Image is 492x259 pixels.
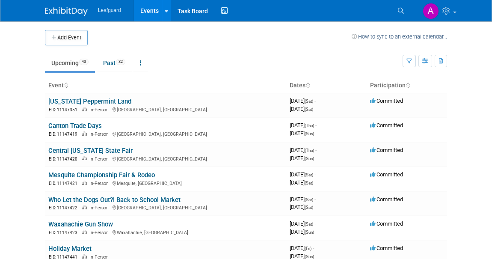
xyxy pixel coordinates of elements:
[370,220,403,227] span: Committed
[82,254,87,259] img: In-Person Event
[305,148,314,153] span: (Thu)
[305,222,313,226] span: (Sat)
[45,7,88,16] img: ExhibitDay
[406,82,410,89] a: Sort by Participation Type
[290,245,314,251] span: [DATE]
[82,230,87,234] img: In-Person Event
[290,106,313,112] span: [DATE]
[49,205,81,210] span: EID: 11147422
[370,196,403,202] span: Committed
[49,230,81,235] span: EID: 11147423
[290,122,317,128] span: [DATE]
[79,59,89,65] span: 43
[48,147,133,155] a: Central [US_STATE] State Fair
[48,204,283,211] div: [GEOGRAPHIC_DATA], [GEOGRAPHIC_DATA]
[82,181,87,185] img: In-Person Event
[286,78,367,93] th: Dates
[290,171,316,178] span: [DATE]
[82,107,87,111] img: In-Person Event
[305,99,313,104] span: (Sat)
[48,245,92,253] a: Holiday Market
[290,220,316,227] span: [DATE]
[313,245,314,251] span: -
[290,229,314,235] span: [DATE]
[89,107,111,113] span: In-Person
[290,130,314,137] span: [DATE]
[82,156,87,161] img: In-Person Event
[290,196,316,202] span: [DATE]
[97,55,132,71] a: Past82
[45,78,286,93] th: Event
[82,205,87,209] img: In-Person Event
[305,173,313,177] span: (Sat)
[370,122,403,128] span: Committed
[89,156,111,162] span: In-Person
[305,246,311,251] span: (Fri)
[305,205,313,210] span: (Sat)
[48,130,283,137] div: [GEOGRAPHIC_DATA], [GEOGRAPHIC_DATA]
[305,181,313,185] span: (Sat)
[48,229,283,236] div: Waxahachie, [GEOGRAPHIC_DATA]
[370,245,403,251] span: Committed
[116,59,125,65] span: 82
[48,171,155,179] a: Mesquite Championship Fair & Rodeo
[290,98,316,104] span: [DATE]
[45,30,88,45] button: Add Event
[367,78,447,93] th: Participation
[49,181,81,186] span: EID: 11147421
[314,98,316,104] span: -
[48,155,283,162] div: [GEOGRAPHIC_DATA], [GEOGRAPHIC_DATA]
[89,230,111,235] span: In-Person
[305,123,314,128] span: (Thu)
[370,147,403,153] span: Committed
[314,220,316,227] span: -
[48,98,131,105] a: [US_STATE] Peppermint Land
[49,107,81,112] span: EID: 11147351
[49,157,81,161] span: EID: 11147420
[64,82,68,89] a: Sort by Event Name
[315,122,317,128] span: -
[48,220,113,228] a: Waxahachie Gun Show
[305,131,314,136] span: (Sun)
[305,107,313,112] span: (Sat)
[48,106,283,113] div: [GEOGRAPHIC_DATA], [GEOGRAPHIC_DATA]
[423,3,439,19] img: Arlene Duncan
[290,155,314,161] span: [DATE]
[82,131,87,136] img: In-Person Event
[352,33,447,40] a: How to sync to an external calendar...
[89,181,111,186] span: In-Person
[89,205,111,211] span: In-Person
[314,196,316,202] span: -
[45,55,95,71] a: Upcoming43
[89,131,111,137] span: In-Person
[370,171,403,178] span: Committed
[370,98,403,104] span: Committed
[48,122,102,130] a: Canton Trade Days
[305,197,313,202] span: (Sat)
[49,132,81,137] span: EID: 11147419
[305,156,314,161] span: (Sun)
[314,171,316,178] span: -
[305,254,314,259] span: (Sun)
[290,179,313,186] span: [DATE]
[305,82,310,89] a: Sort by Start Date
[305,230,314,235] span: (Sun)
[48,196,181,204] a: Who Let the Dogs Out?! Back to School Market
[290,147,317,153] span: [DATE]
[290,204,313,210] span: [DATE]
[48,179,283,187] div: Mesquite, [GEOGRAPHIC_DATA]
[315,147,317,153] span: -
[98,7,121,13] span: Leafguard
